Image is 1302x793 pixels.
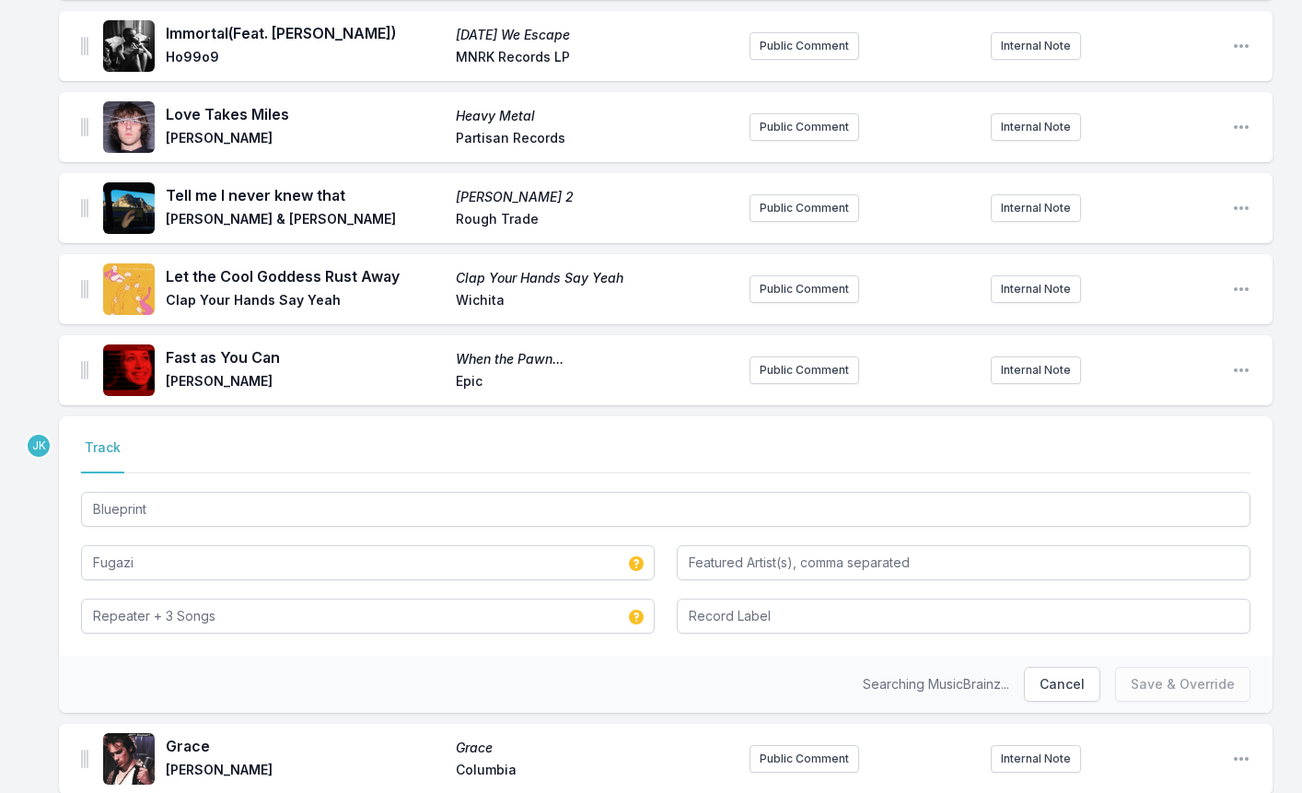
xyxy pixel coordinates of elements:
[81,361,88,379] img: Drag Handle
[103,344,155,396] img: When the Pawn...
[456,48,735,70] span: MNRK Records LP
[166,210,445,232] span: [PERSON_NAME] & [PERSON_NAME]
[103,263,155,315] img: Clap Your Hands Say Yeah
[991,275,1081,303] button: Internal Note
[750,194,859,222] button: Public Comment
[166,735,445,757] span: Grace
[1232,118,1250,136] button: Open playlist item options
[456,761,735,783] span: Columbia
[1232,361,1250,379] button: Open playlist item options
[1232,199,1250,217] button: Open playlist item options
[26,433,52,459] p: Jason Kramer
[166,346,445,368] span: Fast as You Can
[103,101,155,153] img: Heavy Metal
[81,492,1250,527] input: Track Title
[1115,667,1250,702] button: Save & Override
[1232,37,1250,55] button: Open playlist item options
[456,350,735,368] span: When the Pawn...
[81,37,88,55] img: Drag Handle
[991,32,1081,60] button: Internal Note
[166,265,445,287] span: Let the Cool Goddess Rust Away
[750,356,859,384] button: Public Comment
[81,118,88,136] img: Drag Handle
[81,750,88,768] img: Drag Handle
[456,129,735,151] span: Partisan Records
[81,545,655,580] input: Artist
[166,103,445,125] span: Love Takes Miles
[166,129,445,151] span: [PERSON_NAME]
[456,188,735,206] span: [PERSON_NAME] 2
[81,199,88,217] img: Drag Handle
[991,356,1081,384] button: Internal Note
[103,182,155,234] img: caroline 2
[991,194,1081,222] button: Internal Note
[456,269,735,287] span: Clap Your Hands Say Yeah
[750,113,859,141] button: Public Comment
[103,733,155,785] img: Grace
[750,32,859,60] button: Public Comment
[166,291,445,313] span: Clap Your Hands Say Yeah
[166,372,445,394] span: [PERSON_NAME]
[750,275,859,303] button: Public Comment
[81,280,88,298] img: Drag Handle
[677,545,1250,580] input: Featured Artist(s), comma separated
[456,26,735,44] span: [DATE] We Escape
[863,675,1009,694] p: Searching MusicBrainz...
[456,107,735,125] span: Heavy Metal
[166,48,445,70] span: Ho99o9
[456,739,735,757] span: Grace
[750,745,859,773] button: Public Comment
[991,113,1081,141] button: Internal Note
[166,184,445,206] span: Tell me I never knew that
[456,210,735,232] span: Rough Trade
[991,745,1081,773] button: Internal Note
[166,761,445,783] span: [PERSON_NAME]
[166,22,445,44] span: Immortal (Feat. [PERSON_NAME])
[81,438,124,473] button: Track
[1232,750,1250,768] button: Open playlist item options
[103,20,155,72] img: Tomorrow We Escape
[677,599,1250,634] input: Record Label
[1232,280,1250,298] button: Open playlist item options
[456,291,735,313] span: Wichita
[1024,667,1100,702] button: Cancel
[456,372,735,394] span: Epic
[81,599,655,634] input: Album Title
